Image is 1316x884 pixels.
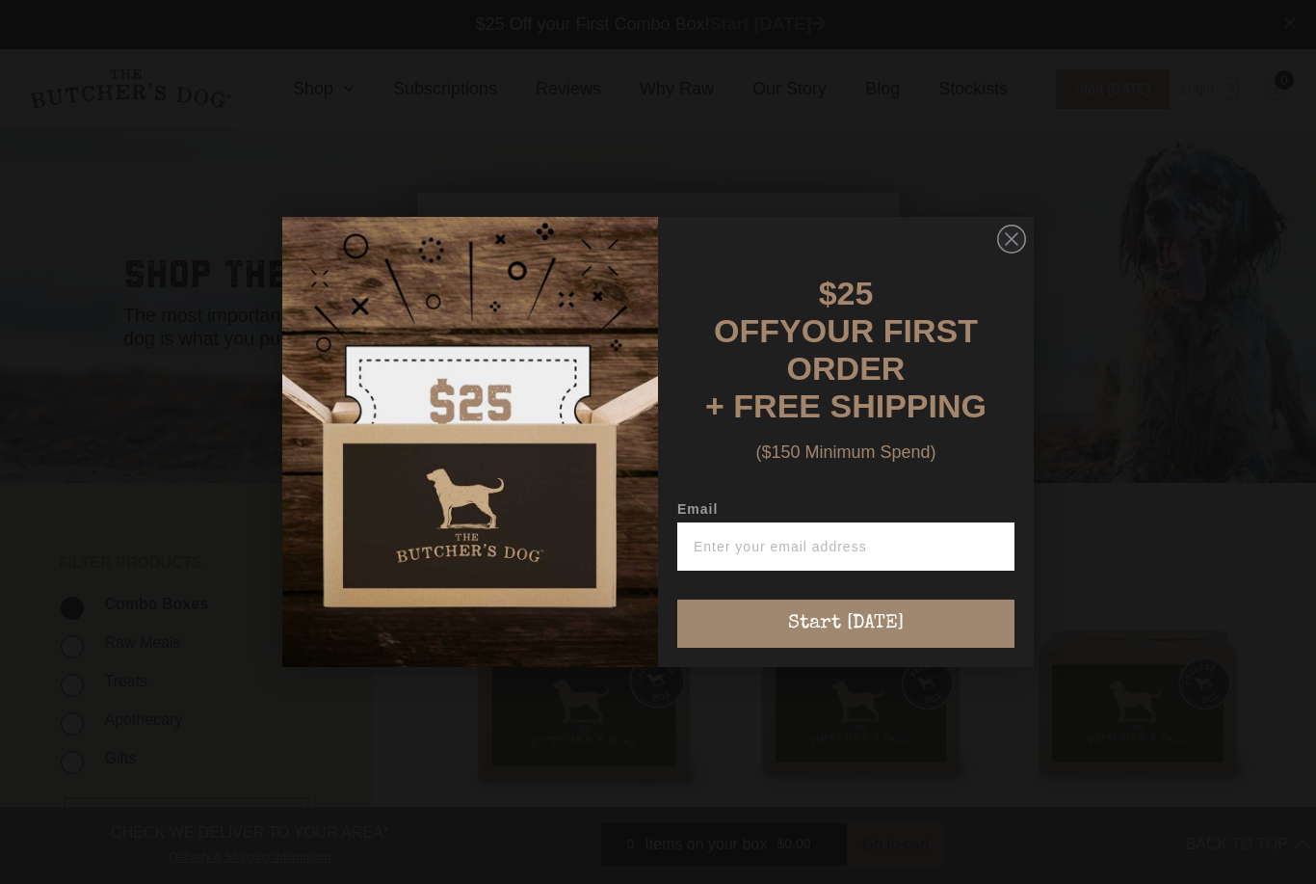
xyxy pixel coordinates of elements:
span: YOUR FIRST ORDER + FREE SHIPPING [705,312,987,424]
label: Email [677,501,1014,522]
span: $25 OFF [714,275,873,349]
button: Start [DATE] [677,600,1014,648]
input: Enter your email address [677,522,1014,571]
button: Close dialog [997,225,1026,254]
span: ($150 Minimum Spend) [755,442,935,462]
img: d0d537dc-5429-4832-8318-9955428ea0a1.jpeg [282,217,658,667]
